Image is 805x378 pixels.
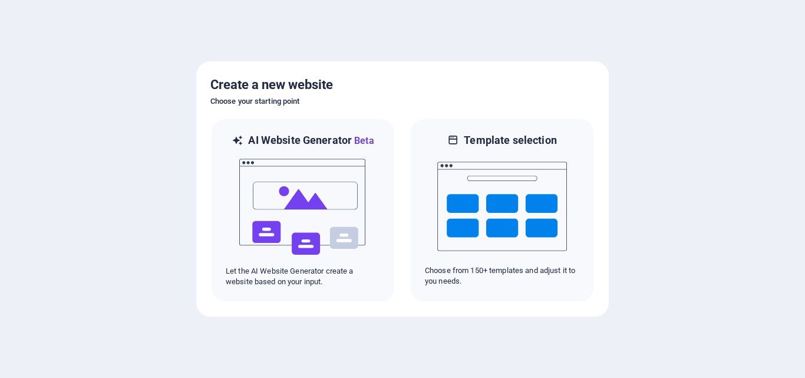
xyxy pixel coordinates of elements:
[226,266,380,287] p: Let the AI Website Generator create a website based on your input.
[425,265,579,287] p: Choose from 150+ templates and adjust it to you needs.
[210,94,595,109] h6: Choose your starting point
[210,75,595,94] h5: Create a new website
[410,118,595,303] div: Template selectionChoose from 150+ templates and adjust it to you needs.
[352,135,374,146] span: Beta
[248,133,374,148] h6: AI Website Generator
[464,133,556,147] h6: Template selection
[238,148,368,266] img: ai
[210,118,395,303] div: AI Website GeneratorBetaaiLet the AI Website Generator create a website based on your input.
